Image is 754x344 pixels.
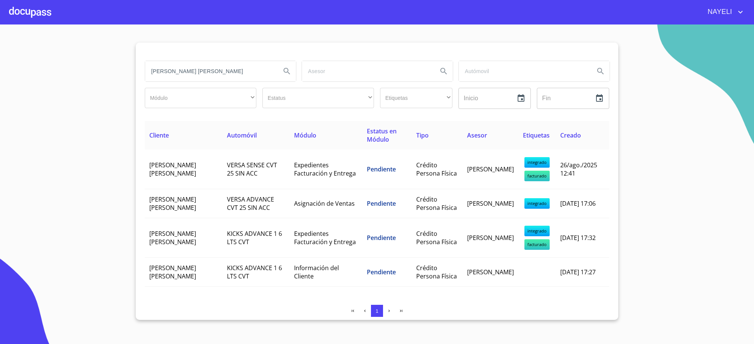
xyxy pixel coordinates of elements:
div: ​ [145,88,256,108]
span: Módulo [294,131,316,139]
button: Search [278,62,296,80]
span: facturado [524,171,550,181]
button: Search [435,62,453,80]
span: Pendiente [367,268,396,276]
span: [PERSON_NAME] [PERSON_NAME] [149,161,196,177]
input: search [145,61,275,81]
span: Estatus en Módulo [367,127,397,144]
span: Expedientes Facturación y Entrega [294,161,356,177]
span: Cliente [149,131,169,139]
span: KICKS ADVANCE 1 6 LTS CVT [227,229,282,246]
span: Información del Cliente [294,264,339,280]
input: search [302,61,432,81]
span: 1 [375,308,378,314]
span: [PERSON_NAME] [PERSON_NAME] [149,229,196,246]
span: NAYELI [702,6,736,18]
span: integrado [524,198,550,209]
span: [DATE] 17:32 [560,234,596,242]
span: Etiquetas [523,131,550,139]
span: [DATE] 17:06 [560,199,596,208]
span: Asignación de Ventas [294,199,355,208]
span: [PERSON_NAME] [467,165,514,173]
span: VERSA SENSE CVT 25 SIN ACC [227,161,277,177]
span: Pendiente [367,165,396,173]
span: 26/ago./2025 12:41 [560,161,597,177]
span: [PERSON_NAME] [467,268,514,276]
span: integrado [524,226,550,236]
span: Crédito Persona Física [416,161,457,177]
span: Pendiente [367,234,396,242]
span: Tipo [416,131,429,139]
span: Asesor [467,131,487,139]
button: Search [592,62,610,80]
span: [PERSON_NAME] [467,199,514,208]
span: integrado [524,157,550,168]
span: Creado [560,131,581,139]
button: 1 [371,305,383,317]
span: KICKS ADVANCE 1 6 LTS CVT [227,264,282,280]
button: account of current user [702,6,745,18]
span: Expedientes Facturación y Entrega [294,229,356,246]
div: ​ [380,88,452,108]
span: Automóvil [227,131,257,139]
span: [DATE] 17:27 [560,268,596,276]
span: Crédito Persona Física [416,229,457,246]
span: Pendiente [367,199,396,208]
div: ​ [262,88,374,108]
input: search [459,61,588,81]
span: [PERSON_NAME] [PERSON_NAME] [149,195,196,212]
span: Crédito Persona Física [416,264,457,280]
span: [PERSON_NAME] [467,234,514,242]
span: [PERSON_NAME] [PERSON_NAME] [149,264,196,280]
span: Crédito Persona Física [416,195,457,212]
span: VERSA ADVANCE CVT 25 SIN ACC [227,195,274,212]
span: facturado [524,239,550,250]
